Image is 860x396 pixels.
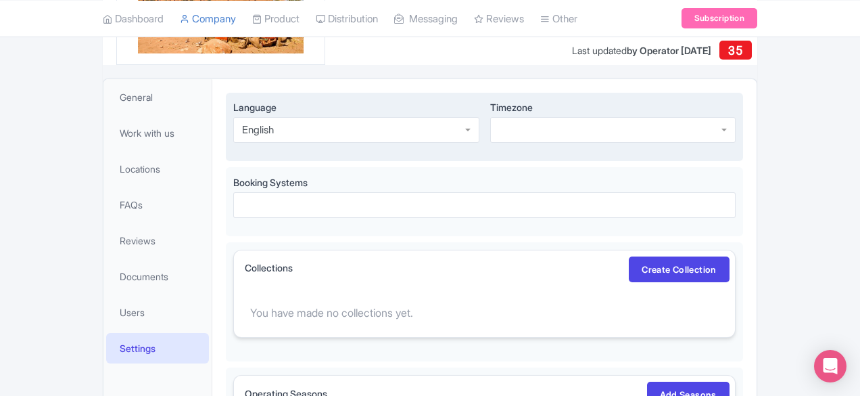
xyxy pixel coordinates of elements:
span: Timezone [490,102,533,113]
span: Language [233,102,277,113]
span: FAQs [120,198,143,212]
span: Work with us [120,126,174,140]
a: Users [106,297,209,328]
a: Reviews [106,225,209,256]
span: Settings [120,341,156,355]
a: Subscription [682,8,757,28]
span: by Operator [DATE] [627,45,711,56]
div: Open Intercom Messenger [814,350,846,382]
span: Documents [120,269,168,284]
div: You have made no collections yet. [234,288,735,337]
label: Collections [245,261,293,275]
a: General [106,82,209,112]
span: Reviews [120,234,156,248]
span: 35 [728,43,742,58]
a: Locations [106,154,209,184]
a: Work with us [106,118,209,148]
div: Last updated [572,43,711,58]
span: Locations [120,162,160,176]
span: Booking Systems [233,177,308,188]
span: General [120,90,153,104]
a: Documents [106,261,209,292]
a: FAQs [106,190,209,220]
a: Settings [106,333,209,364]
a: Create Collection [629,257,730,282]
div: English [242,124,274,136]
span: Users [120,305,145,320]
